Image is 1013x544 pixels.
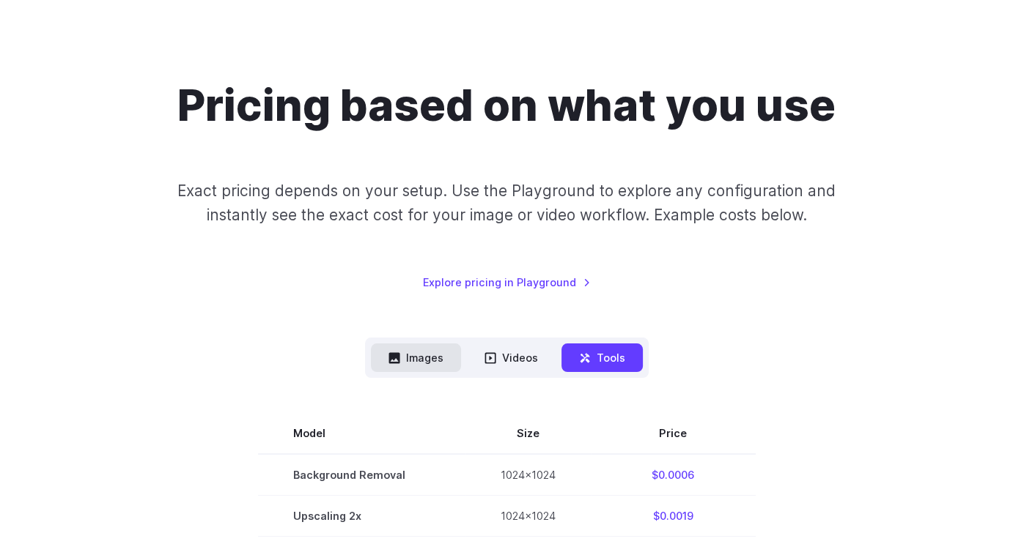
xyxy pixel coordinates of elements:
td: $0.0006 [591,454,756,496]
td: Upscaling 2x [258,496,465,537]
td: 1024x1024 [465,454,591,496]
h1: Pricing based on what you use [177,79,836,132]
button: Videos [467,343,556,372]
td: Background Removal [258,454,465,496]
th: Size [465,413,591,454]
th: Model [258,413,465,454]
button: Tools [561,343,643,372]
td: 1024x1024 [465,496,591,537]
p: Exact pricing depends on your setup. Use the Playground to explore any configuration and instantl... [164,179,849,228]
td: $0.0019 [591,496,756,537]
th: Price [591,413,756,454]
button: Images [371,343,461,372]
a: Explore pricing in Playground [423,274,591,291]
